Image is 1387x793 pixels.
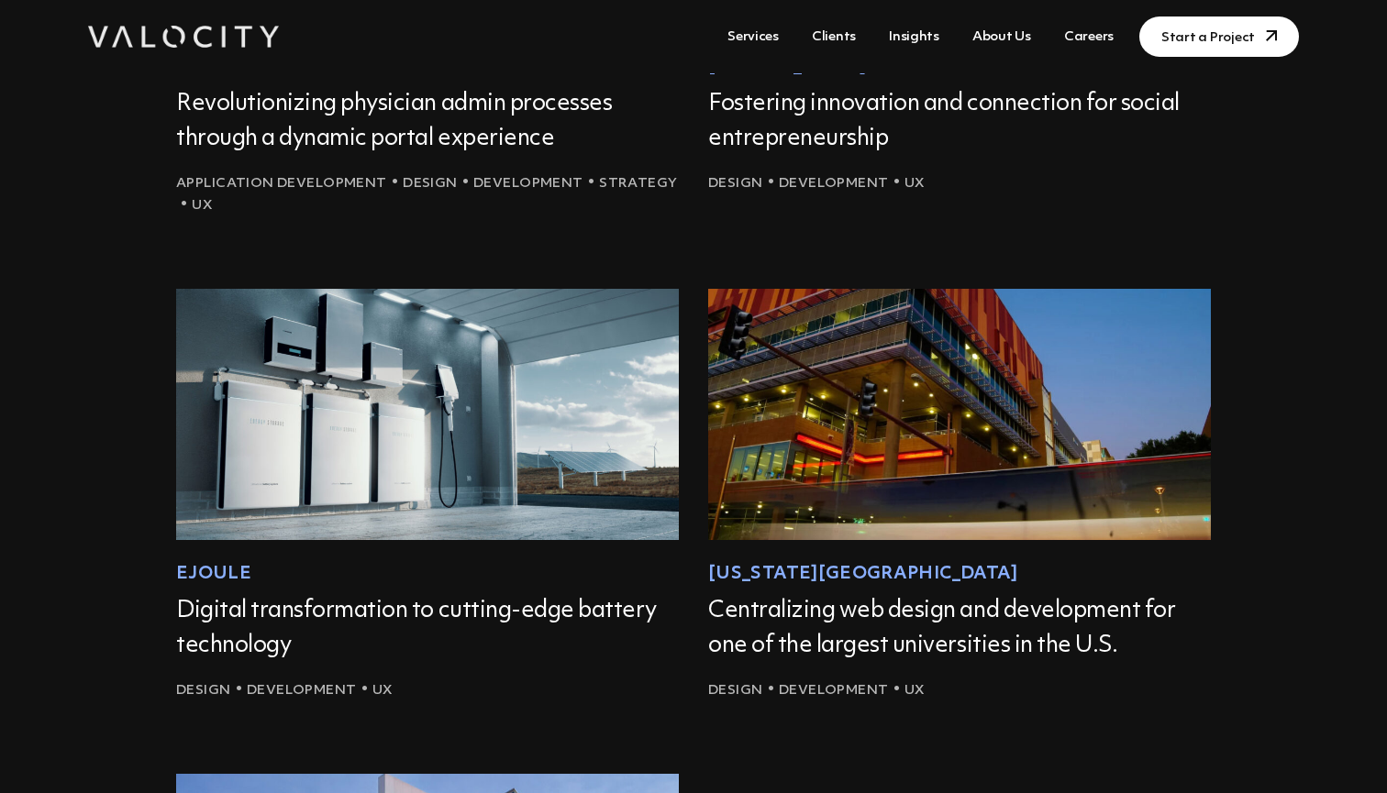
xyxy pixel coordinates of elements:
[904,684,925,698] span: UX
[720,20,786,54] a: Services
[804,20,863,54] a: Clients
[904,177,925,191] span: UX
[372,684,393,698] span: UX
[176,177,403,191] span: Application Development
[88,26,279,48] img: Valocity Digital
[192,199,212,213] span: UX
[965,20,1038,54] a: About Us
[779,684,904,698] span: Development
[403,177,473,191] span: Design
[1139,17,1299,57] a: Start a Project
[247,684,372,698] span: Development
[176,562,679,587] div: eJoule
[708,562,1211,587] div: [US_STATE][GEOGRAPHIC_DATA]
[176,93,612,150] a: Revolutionizing physician admin processes through a dynamic portal experience
[708,684,779,698] span: Design
[176,600,657,657] a: Digital transformation to cutting-edge battery technology
[176,177,677,213] span: Strategy
[176,684,247,698] span: Design
[882,20,947,54] a: Insights
[1057,20,1121,54] a: Careers
[708,600,1175,657] a: Centralizing web design and development for one of the largest universities in the U.S.
[708,177,779,191] span: Design
[473,177,599,191] span: Development
[779,177,904,191] span: Development
[708,93,1180,150] a: Fostering innovation and connection for social entrepreneurship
